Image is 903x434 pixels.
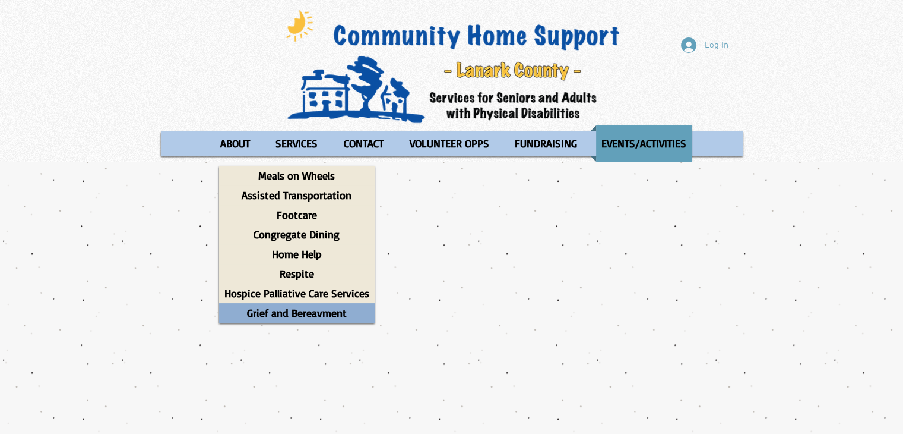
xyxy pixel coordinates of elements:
[219,303,375,323] a: Grief and Bereavment
[219,244,375,264] a: Home Help
[267,244,327,264] p: Home Help
[596,125,692,162] p: EVENTS/ACTIVITIES
[215,125,255,162] p: ABOUT
[503,125,587,162] a: FUNDRAISING
[219,284,375,303] a: Hospice Palliative Care Services
[398,125,500,162] a: VOLUNTEER OPPS
[590,125,698,162] a: EVENTS/ACTIVITIES
[271,205,322,225] p: Footcare
[264,125,329,162] a: SERVICES
[701,39,733,52] span: Log In
[338,125,389,162] p: CONTACT
[274,264,319,284] p: Respite
[219,205,375,225] a: Footcare
[404,125,495,162] p: VOLUNTEER OPPS
[219,225,375,244] a: Congregate Dining
[673,34,737,56] button: Log In
[509,125,582,162] p: FUNDRAISING
[219,264,375,284] a: Respite
[208,125,261,162] a: ABOUT
[332,125,395,162] a: CONTACT
[161,125,743,162] nav: Site
[219,166,375,185] a: Meals on Wheels
[270,125,323,162] p: SERVICES
[236,185,357,205] p: Assisted Transportation
[242,303,352,323] p: Grief and Bereavment
[248,225,345,244] p: Congregate Dining
[253,166,340,185] p: Meals on Wheels
[219,185,375,205] a: Assisted Transportation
